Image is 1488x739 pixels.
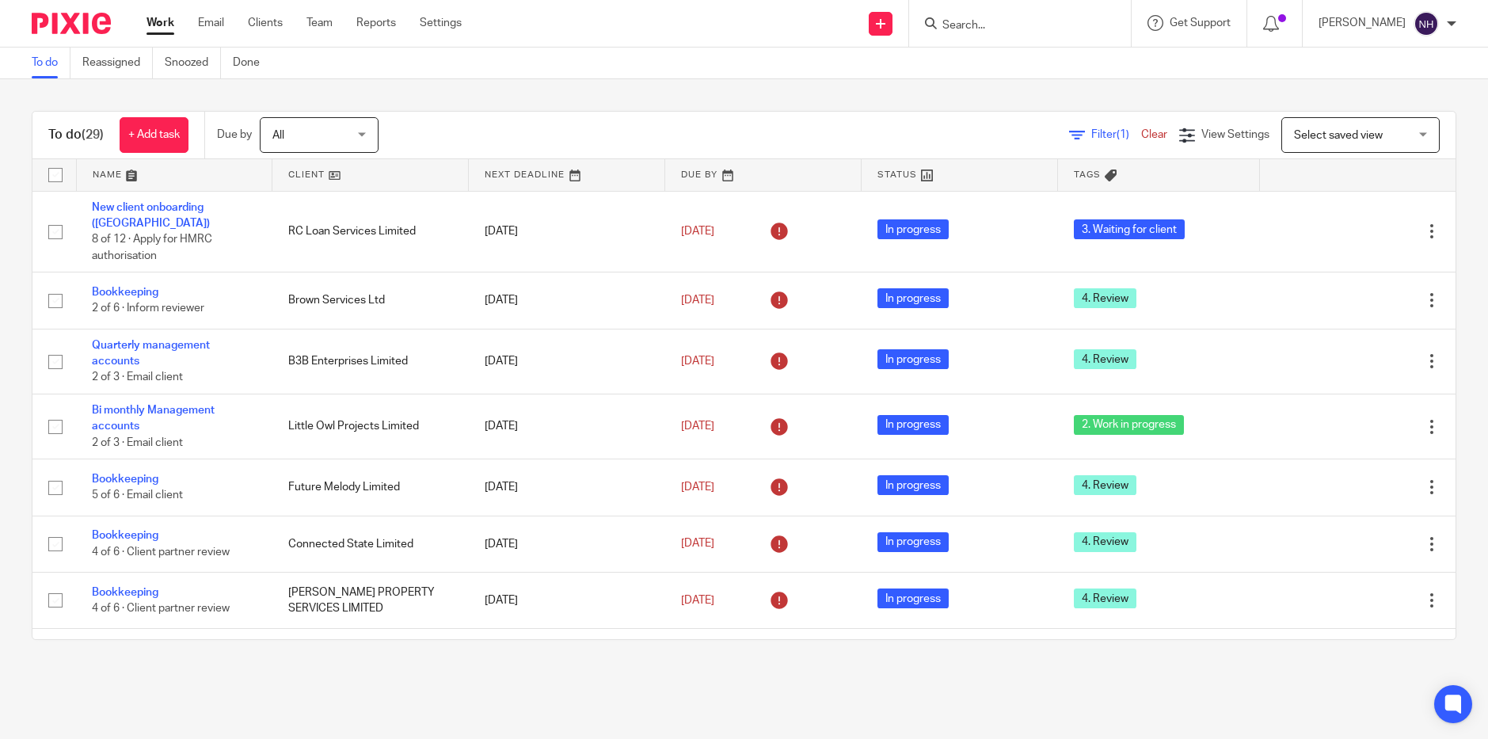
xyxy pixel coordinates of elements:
[469,272,665,329] td: [DATE]
[469,629,665,685] td: [DATE]
[877,475,949,495] span: In progress
[48,127,104,143] h1: To do
[92,547,230,558] span: 4 of 6 · Client partner review
[1074,589,1136,608] span: 4. Review
[941,19,1083,33] input: Search
[198,15,224,31] a: Email
[877,589,949,608] span: In progress
[1074,219,1185,239] span: 3. Waiting for client
[469,572,665,628] td: [DATE]
[1201,129,1269,140] span: View Settings
[469,329,665,394] td: [DATE]
[272,130,284,141] span: All
[147,15,174,31] a: Work
[92,234,212,261] span: 8 of 12 · Apply for HMRC authorisation
[1117,129,1129,140] span: (1)
[217,127,252,143] p: Due by
[681,421,714,432] span: [DATE]
[681,226,714,237] span: [DATE]
[272,572,469,628] td: [PERSON_NAME] PROPERTY SERVICES LIMITED
[1170,17,1231,29] span: Get Support
[681,595,714,606] span: [DATE]
[877,288,949,308] span: In progress
[233,48,272,78] a: Done
[681,356,714,367] span: [DATE]
[82,48,153,78] a: Reassigned
[272,516,469,572] td: Connected State Limited
[92,530,158,541] a: Bookkeeping
[272,629,469,685] td: Stanford Consultancy Systems Limited
[356,15,396,31] a: Reports
[92,587,158,598] a: Bookkeeping
[877,532,949,552] span: In progress
[469,394,665,459] td: [DATE]
[1294,130,1383,141] span: Select saved view
[92,303,204,314] span: 2 of 6 · Inform reviewer
[92,202,210,229] a: New client onboarding ([GEOGRAPHIC_DATA])
[92,405,215,432] a: Bi monthly Management accounts
[92,603,230,614] span: 4 of 6 · Client partner review
[1074,415,1184,435] span: 2. Work in progress
[469,191,665,272] td: [DATE]
[469,516,665,572] td: [DATE]
[272,272,469,329] td: Brown Services Ltd
[272,329,469,394] td: B3B Enterprises Limited
[469,459,665,516] td: [DATE]
[1319,15,1406,31] p: [PERSON_NAME]
[681,482,714,493] span: [DATE]
[877,219,949,239] span: In progress
[165,48,221,78] a: Snoozed
[1074,532,1136,552] span: 4. Review
[1141,129,1167,140] a: Clear
[1074,170,1101,179] span: Tags
[1074,288,1136,308] span: 4. Review
[1414,11,1439,36] img: svg%3E
[306,15,333,31] a: Team
[120,117,188,153] a: + Add task
[420,15,462,31] a: Settings
[92,287,158,298] a: Bookkeeping
[92,474,158,485] a: Bookkeeping
[92,340,210,367] a: Quarterly management accounts
[272,459,469,516] td: Future Melody Limited
[1074,349,1136,369] span: 4. Review
[877,349,949,369] span: In progress
[681,539,714,550] span: [DATE]
[82,128,104,141] span: (29)
[877,415,949,435] span: In progress
[1091,129,1141,140] span: Filter
[92,437,183,448] span: 2 of 3 · Email client
[32,13,111,34] img: Pixie
[681,295,714,306] span: [DATE]
[248,15,283,31] a: Clients
[272,394,469,459] td: Little Owl Projects Limited
[92,489,183,501] span: 5 of 6 · Email client
[272,191,469,272] td: RC Loan Services Limited
[92,372,183,383] span: 2 of 3 · Email client
[1074,475,1136,495] span: 4. Review
[32,48,70,78] a: To do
